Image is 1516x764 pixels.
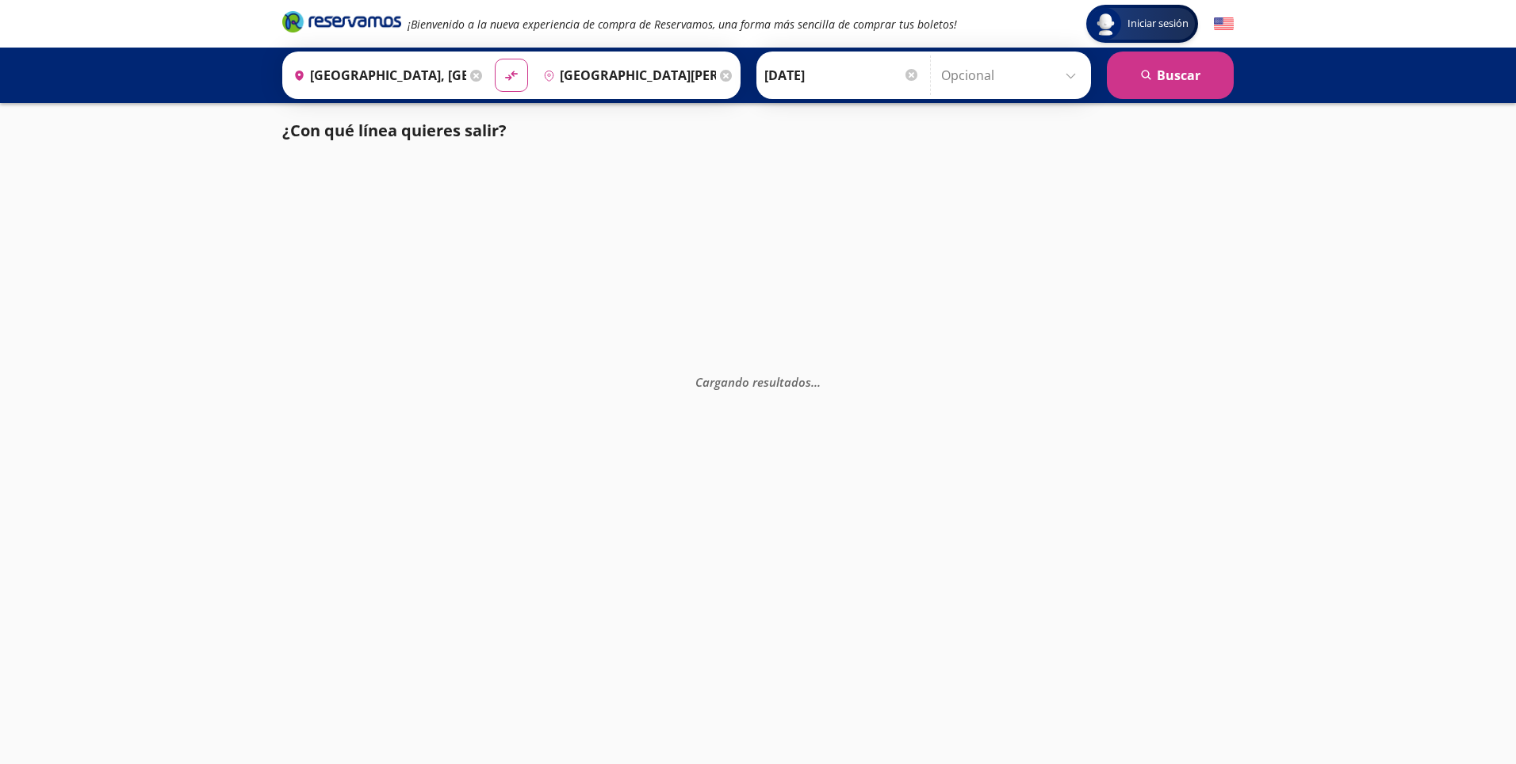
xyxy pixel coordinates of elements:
input: Buscar Origen [287,55,466,95]
span: . [814,374,817,390]
input: Elegir Fecha [764,55,920,95]
i: Brand Logo [282,10,401,33]
input: Opcional [941,55,1083,95]
button: Buscar [1107,52,1234,99]
button: English [1214,14,1234,34]
span: Iniciar sesión [1121,16,1195,32]
input: Buscar Destino [537,55,716,95]
span: . [811,374,814,390]
em: ¡Bienvenido a la nueva experiencia de compra de Reservamos, una forma más sencilla de comprar tus... [408,17,957,32]
span: . [817,374,821,390]
p: ¿Con qué línea quieres salir? [282,119,507,143]
em: Cargando resultados [695,374,821,390]
a: Brand Logo [282,10,401,38]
